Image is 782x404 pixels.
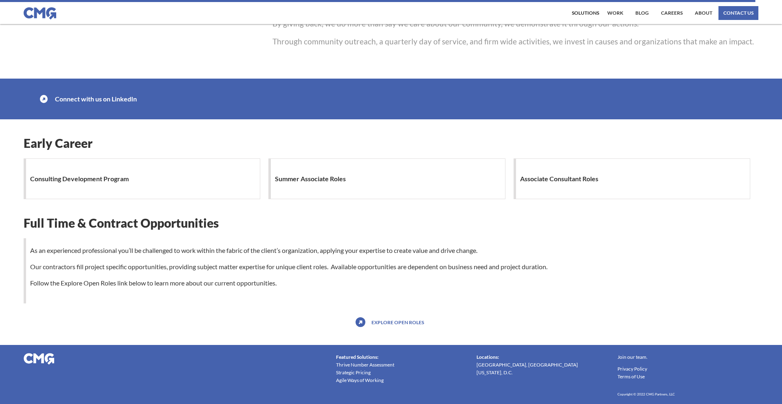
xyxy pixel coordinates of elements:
[30,171,133,187] h1: Consulting Development Program
[477,361,578,369] a: [GEOGRAPHIC_DATA], [GEOGRAPHIC_DATA]
[617,365,647,373] a: Privacy Policy
[275,171,350,187] h1: Summer Associate Roles
[24,353,54,364] img: CMG logo in white
[477,369,513,376] a: [US_STATE], D.C.
[520,171,602,187] h1: Associate Consultant Roles
[659,6,685,20] a: Careers
[24,79,509,119] a: icon with arrow pointing up and to the right.Connect with us on LinkedIn
[24,7,56,20] img: CMG logo in blue.
[26,246,759,287] p: As an experienced professional you’ll be challenged to work within the fabric of the client’s org...
[369,316,426,329] a: Explore open roles
[336,369,371,376] a: Strategic Pricing
[55,91,141,107] h1: Connect with us on LinkedIn
[477,353,499,361] div: Locations:
[572,11,599,15] div: Solutions
[336,376,384,384] a: Agile Ways of Working
[24,136,759,150] h1: Early Career
[336,353,378,361] div: Featured Solutions:
[617,391,675,398] h6: Copyright © 2022 CMG Partners, LLC
[40,95,48,103] img: icon with arrow pointing up and to the right.
[617,353,648,361] a: Join our team.
[693,6,714,20] a: About
[723,11,753,15] div: contact us
[605,6,625,20] a: work
[336,361,394,369] a: Thrive Number Assessment
[633,6,651,20] a: Blog
[24,215,759,230] h1: Full Time & Contract Opportunities
[617,373,645,380] a: Terms of Use
[356,317,365,327] img: icon with arrow pointing up and to the right.
[272,1,754,64] p: A sense of community adds value to our life and our work. By giving back, we do more than say we ...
